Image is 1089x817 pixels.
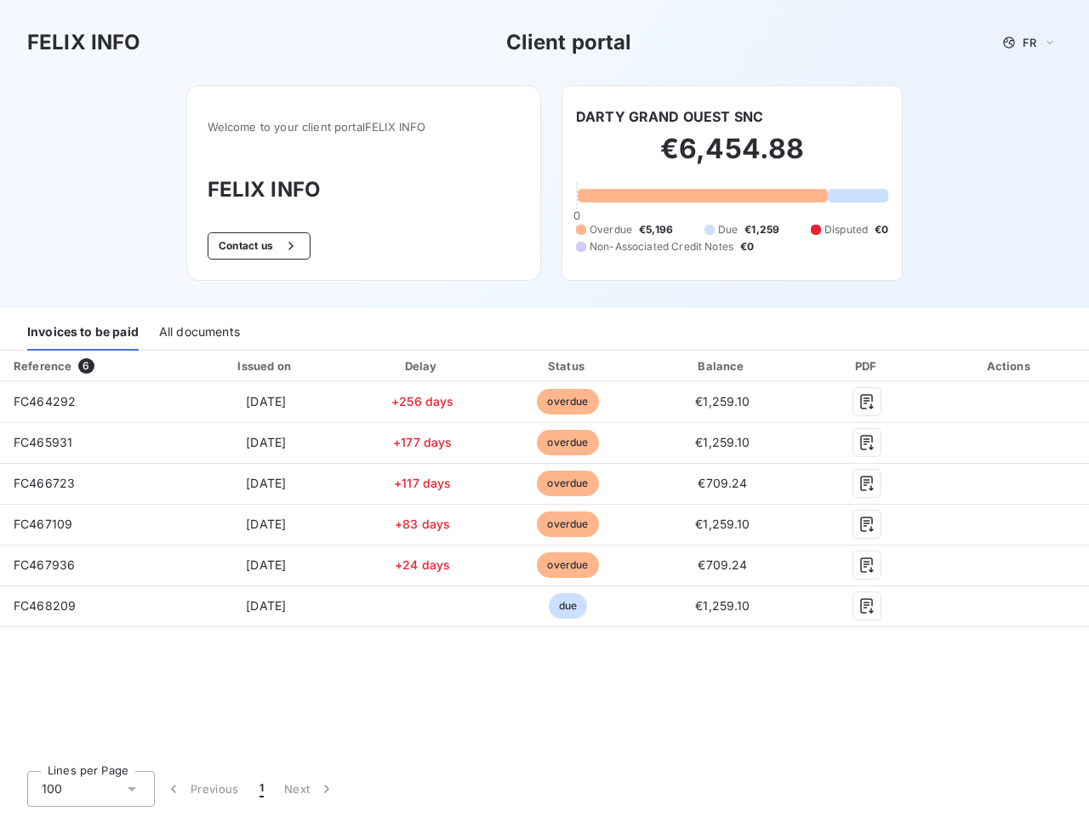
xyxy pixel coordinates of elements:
span: €0 [875,222,888,237]
div: Actions [934,357,1086,374]
span: €1,259.10 [695,598,750,613]
span: 6 [78,358,94,374]
button: Contact us [208,232,311,260]
span: €1,259.10 [695,435,750,449]
span: FC468209 [14,598,76,613]
span: FC465931 [14,435,72,449]
span: FC464292 [14,394,76,408]
span: €1,259 [744,222,779,237]
h3: FELIX INFO [208,174,520,205]
span: [DATE] [246,557,286,572]
div: Status [497,357,638,374]
span: €709.24 [698,476,747,490]
span: +117 days [394,476,451,490]
span: +256 days [391,394,453,408]
div: Invoices to be paid [27,315,139,351]
div: Issued on [184,357,348,374]
span: €0 [740,239,754,254]
div: Delay [355,357,490,374]
span: overdue [537,389,598,414]
h2: €6,454.88 [576,132,888,183]
span: [DATE] [246,517,286,531]
span: [DATE] [246,435,286,449]
h3: Client portal [506,27,632,58]
span: €5,196 [639,222,673,237]
button: 1 [249,771,274,807]
h6: DARTY GRAND OUEST SNC [576,106,763,127]
span: FR [1023,36,1036,49]
span: Non-Associated Credit Notes [590,239,733,254]
span: due [549,593,587,619]
div: PDF [807,357,927,374]
span: €1,259.10 [695,517,750,531]
span: FC466723 [14,476,75,490]
span: 100 [42,780,62,797]
span: Overdue [590,222,632,237]
span: [DATE] [246,394,286,408]
div: Balance [646,357,801,374]
span: FC467109 [14,517,72,531]
span: overdue [537,511,598,537]
span: Due [718,222,738,237]
span: 0 [573,209,580,222]
span: [DATE] [246,598,286,613]
span: overdue [537,471,598,496]
button: Previous [155,771,249,807]
span: +83 days [395,517,450,531]
button: Next [274,771,345,807]
span: [DATE] [246,476,286,490]
div: All documents [159,315,240,351]
span: Welcome to your client portal FELIX INFO [208,120,520,134]
span: FC467936 [14,557,75,572]
span: overdue [537,430,598,455]
div: Reference [14,359,71,373]
span: 1 [259,780,264,797]
span: +177 days [393,435,452,449]
span: €1,259.10 [695,394,750,408]
span: overdue [537,552,598,578]
span: +24 days [395,557,450,572]
h3: FELIX INFO [27,27,141,58]
span: Disputed [824,222,868,237]
span: €709.24 [698,557,747,572]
